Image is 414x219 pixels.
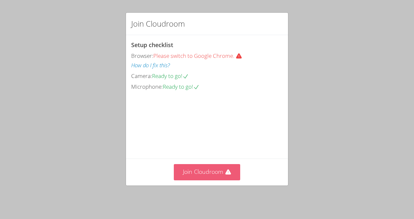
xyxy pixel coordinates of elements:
h2: Join Cloudroom [131,18,185,30]
span: Camera: [131,72,152,80]
span: Browser: [131,52,153,59]
span: Setup checklist [131,41,173,49]
span: Microphone: [131,83,163,90]
button: How do I fix this? [131,61,170,70]
span: Ready to go! [163,83,200,90]
button: Join Cloudroom [174,164,241,180]
span: Ready to go! [152,72,189,80]
span: Please switch to Google Chrome. [153,52,245,59]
